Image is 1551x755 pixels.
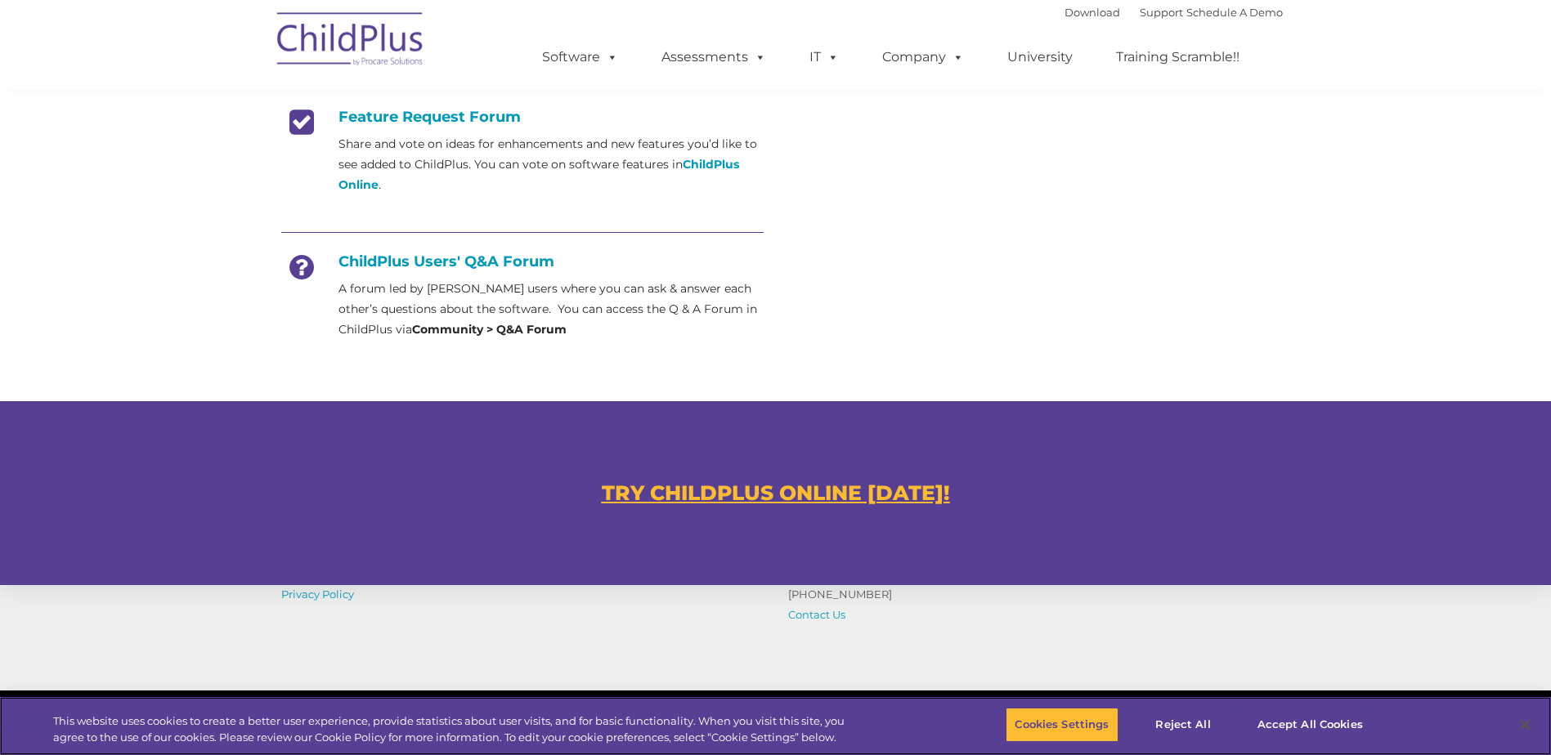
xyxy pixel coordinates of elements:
a: Assessments [645,41,782,74]
a: Company [866,41,980,74]
a: Training Scramble!! [1100,41,1256,74]
a: Download [1065,6,1120,19]
button: Cookies Settings [1006,708,1118,742]
p: A forum led by [PERSON_NAME] users where you can ask & answer each other’s questions about the so... [338,279,764,340]
a: University [991,41,1089,74]
a: Software [526,41,634,74]
h4: ChildPlus Users' Q&A Forum [281,252,764,270]
button: Reject All [1132,708,1235,742]
a: Support [1140,6,1183,19]
a: TRY CHILDPLUS ONLINE [DATE]! [602,480,950,505]
a: ChildPlus Online [338,157,739,192]
strong: Community > Q&A Forum [412,322,567,337]
img: ChildPlus by Procare Solutions [269,1,433,83]
button: Close [1507,707,1543,743]
p: Share and vote on ideas for enhancements and new features you’d like to see added to ChildPlus. Y... [338,134,764,195]
a: Privacy Policy [281,587,354,601]
font: | [1065,6,1283,19]
h4: Feature Request Forum [281,108,764,126]
a: Schedule A Demo [1186,6,1283,19]
button: Accept All Cookies [1248,708,1372,742]
a: IT [793,41,855,74]
div: This website uses cookies to create a better user experience, provide statistics about user visit... [53,713,853,745]
a: Contact Us [788,608,845,621]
